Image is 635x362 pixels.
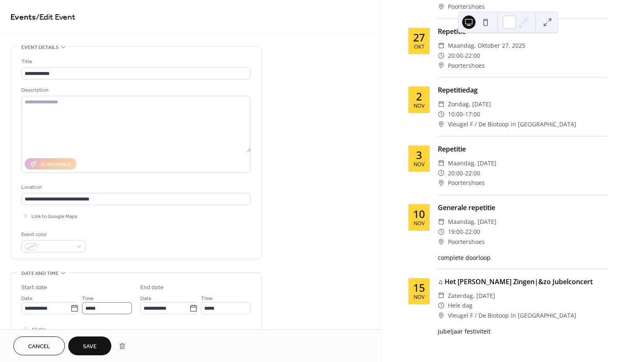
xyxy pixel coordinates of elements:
div: ​ [438,2,445,12]
span: Cancel [28,342,50,351]
span: Time [201,294,213,303]
div: Start date [21,283,47,292]
span: zaterdag, [DATE] [448,291,495,301]
span: 22:00 [465,227,480,237]
div: nov [414,295,424,300]
div: ♫ Het [PERSON_NAME] Zingen|&zo Jubelconcert [438,277,608,287]
div: ​ [438,217,445,227]
div: Description [21,86,249,95]
div: 10 [413,209,425,219]
span: maandag, [DATE] [448,217,496,227]
span: / Edit Event [36,9,75,26]
span: Poortershoes [448,237,485,247]
span: 19:00 [448,227,463,237]
div: ​ [438,41,445,51]
div: ​ [438,99,445,109]
div: Repetitie [438,26,608,36]
div: jubeljaar festiviteit [438,327,608,336]
div: ​ [438,109,445,119]
div: ​ [438,178,445,188]
div: Generale repetitie [438,203,608,213]
div: 27 [413,32,425,43]
span: 17:00 [465,109,480,119]
span: Hele dag [448,300,473,311]
div: ​ [438,158,445,168]
span: 22:00 [465,168,480,178]
span: Save [83,342,97,351]
span: Poortershoes [448,61,485,71]
div: ​ [438,168,445,178]
div: ​ [438,291,445,301]
span: maandag, [DATE] [448,158,496,168]
div: Event color [21,230,84,239]
span: Date [21,294,33,303]
div: okt [414,44,424,50]
div: 2 [416,91,422,102]
span: 20:00 [448,51,463,61]
span: Event details [21,43,59,52]
div: Title [21,57,249,66]
div: Repetitiedag [438,85,608,95]
span: Poortershoes [448,178,485,188]
div: nov [414,162,424,167]
a: Events [10,9,36,26]
span: zondag, [DATE] [448,99,491,109]
span: 10:00 [448,109,463,119]
div: ​ [438,61,445,71]
span: Date and time [21,269,59,278]
span: - [463,168,465,178]
div: complete doorloop [438,253,608,262]
div: nov [414,221,424,226]
span: Vleugel F / De Biotoop in [GEOGRAPHIC_DATA] [448,119,576,129]
span: Poortershoes [448,2,485,12]
span: Vleugel F / De Biotoop in [GEOGRAPHIC_DATA] [448,311,576,321]
div: 3 [416,150,422,160]
span: Link to Google Maps [31,212,77,221]
span: Time [82,294,94,303]
span: maandag, oktober 27, 2025 [448,41,525,51]
span: - [463,109,465,119]
div: Repetitie [438,144,608,154]
span: 20:00 [448,168,463,178]
button: Cancel [13,336,65,355]
div: nov [414,103,424,109]
span: All day [31,325,46,334]
button: Save [68,336,111,355]
span: - [463,227,465,237]
span: - [463,51,465,61]
div: ​ [438,119,445,129]
div: ​ [438,237,445,247]
div: ​ [438,51,445,61]
div: ​ [438,300,445,311]
div: ​ [438,227,445,237]
span: 22:00 [465,51,480,61]
div: Location [21,183,249,192]
div: End date [140,283,164,292]
span: Date [140,294,152,303]
div: ​ [438,311,445,321]
div: 15 [413,282,425,293]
